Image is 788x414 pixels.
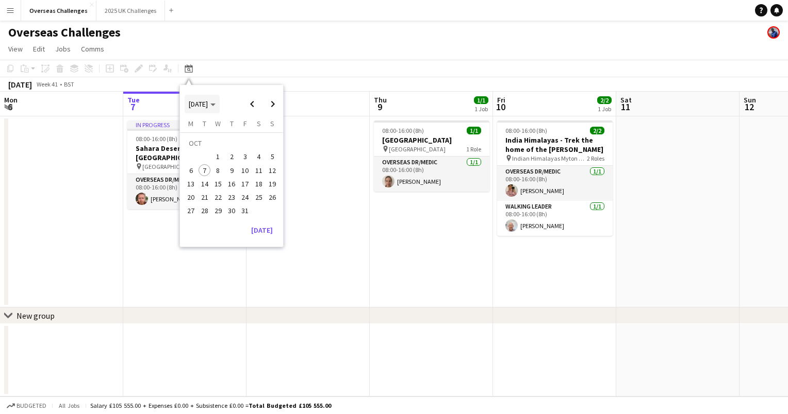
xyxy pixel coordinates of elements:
[212,191,224,203] span: 22
[257,119,261,128] span: S
[5,400,48,411] button: Budgeted
[184,191,198,204] button: 20-10-2025
[239,178,252,190] span: 17
[252,150,266,163] button: 04-10-2025
[238,204,252,217] button: 31-10-2025
[239,164,252,177] span: 10
[266,191,279,204] button: 26-10-2025
[252,164,266,177] button: 11-10-2025
[57,402,81,409] span: All jobs
[225,204,238,217] button: 30-10-2025
[212,205,224,217] span: 29
[29,42,49,56] a: Edit
[253,164,265,177] span: 11
[189,99,208,109] span: [DATE]
[266,178,278,190] span: 19
[467,127,481,134] span: 1/1
[184,136,279,150] td: OCT
[199,205,211,217] span: 28
[497,166,613,201] app-card-role: Overseas Dr/Medic1/108:00-16:00 (8h)[PERSON_NAME]
[211,164,225,177] button: 08-10-2025
[8,25,121,40] h1: Overseas Challenges
[249,402,331,409] span: Total Budgeted £105 555.00
[242,94,262,114] button: Previous month
[184,177,198,191] button: 13-10-2025
[203,119,206,128] span: T
[215,119,221,128] span: W
[198,177,211,191] button: 14-10-2025
[597,96,612,104] span: 2/2
[225,164,238,177] span: 9
[199,191,211,203] span: 21
[136,135,177,143] span: 08:00-16:00 (8h)
[466,145,481,153] span: 1 Role
[211,191,225,204] button: 22-10-2025
[96,1,165,21] button: 2025 UK Challenges
[127,120,243,209] app-job-card: In progress08:00-16:00 (8h)1/1Sahara Desert Trek - [GEOGRAPHIC_DATA] [GEOGRAPHIC_DATA]1 RoleOvers...
[225,151,238,163] span: 2
[185,178,198,190] span: 13
[374,157,489,192] app-card-role: Overseas Dr/Medic1/108:00-16:00 (8h)[PERSON_NAME]
[142,163,199,170] span: [GEOGRAPHIC_DATA]
[8,79,32,90] div: [DATE]
[230,119,234,128] span: T
[744,95,756,105] span: Sun
[266,191,278,203] span: 26
[4,42,27,56] a: View
[239,205,252,217] span: 31
[4,95,18,105] span: Mon
[90,402,331,409] div: Salary £105 555.00 + Expenses £0.00 + Subsistence £0.00 =
[497,201,613,236] app-card-role: Walking Leader1/108:00-16:00 (8h)[PERSON_NAME]
[238,164,252,177] button: 10-10-2025
[253,178,265,190] span: 18
[126,101,140,113] span: 7
[225,191,238,204] button: 23-10-2025
[185,95,220,113] button: Choose month and year
[497,95,505,105] span: Fri
[262,94,283,114] button: Next month
[252,177,266,191] button: 18-10-2025
[127,120,243,129] div: In progress
[199,178,211,190] span: 14
[198,164,211,177] button: 07-10-2025
[127,95,140,105] span: Tue
[225,191,238,203] span: 23
[374,135,489,145] h3: [GEOGRAPHIC_DATA]
[497,120,613,236] app-job-card: 08:00-16:00 (8h)2/2India Himalayas - Trek the home of the [PERSON_NAME] Indian Himalayas Myton Ho...
[252,191,266,204] button: 25-10-2025
[198,204,211,217] button: 28-10-2025
[238,150,252,163] button: 03-10-2025
[587,154,604,162] span: 2 Roles
[17,402,46,409] span: Budgeted
[3,101,18,113] span: 6
[253,191,265,203] span: 25
[496,101,505,113] span: 10
[598,105,611,113] div: 1 Job
[212,151,224,163] span: 1
[225,177,238,191] button: 16-10-2025
[55,44,71,54] span: Jobs
[8,44,23,54] span: View
[389,145,446,153] span: [GEOGRAPHIC_DATA]
[742,101,756,113] span: 12
[127,174,243,209] app-card-role: Overseas Dr/Medic1/108:00-16:00 (8h)[PERSON_NAME]
[77,42,108,56] a: Comms
[767,26,780,39] app-user-avatar: Andy Baker
[266,151,278,163] span: 5
[185,191,198,203] span: 20
[266,164,278,177] span: 12
[239,191,252,203] span: 24
[51,42,75,56] a: Jobs
[619,101,632,113] span: 11
[374,120,489,192] div: 08:00-16:00 (8h)1/1[GEOGRAPHIC_DATA] [GEOGRAPHIC_DATA]1 RoleOverseas Dr/Medic1/108:00-16:00 (8h)[...
[239,151,252,163] span: 3
[474,105,488,113] div: 1 Job
[225,205,238,217] span: 30
[212,178,224,190] span: 15
[247,222,277,238] button: [DATE]
[266,177,279,191] button: 19-10-2025
[382,127,424,134] span: 08:00-16:00 (8h)
[211,177,225,191] button: 15-10-2025
[81,44,104,54] span: Comms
